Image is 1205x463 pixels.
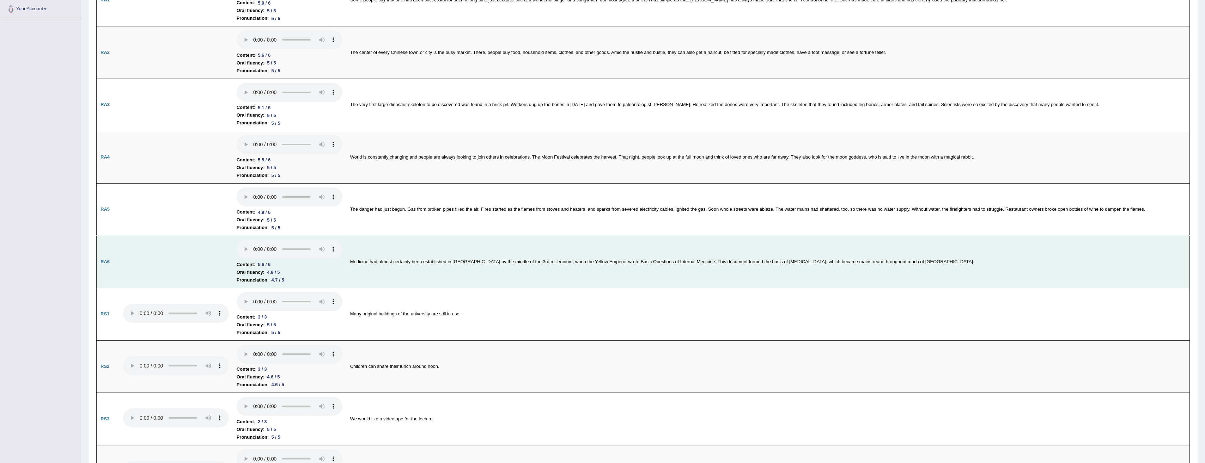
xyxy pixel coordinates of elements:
div: 4.6 / 5 [269,381,287,388]
div: 5 / 5 [269,329,283,336]
b: Pronunciation [237,14,267,22]
b: Pronunciation [237,276,267,284]
li: : [237,329,342,337]
div: 5 / 5 [264,426,279,433]
li: : [237,313,342,321]
b: Oral fluency [237,216,263,224]
div: 5 / 5 [264,321,279,328]
li: : [237,111,342,119]
td: Medicine had almost certainly been established in [GEOGRAPHIC_DATA] by the middle of the 3rd mill... [346,236,1190,288]
li: : [237,268,342,276]
div: 4.9 / 6 [255,209,273,216]
b: Oral fluency [237,268,263,276]
li: : [237,224,342,231]
div: 4.7 / 5 [269,276,287,284]
li: : [237,365,342,373]
li: : [237,261,342,268]
li: : [237,164,342,172]
b: Content [237,104,254,111]
div: 5 / 5 [269,119,283,127]
td: Many original buildings of the university are still in use. [346,288,1190,340]
b: Pronunciation [237,119,267,127]
li: : [237,321,342,329]
li: : [237,418,342,426]
div: 3 / 3 [255,365,269,373]
b: Content [237,365,254,373]
b: RS3 [101,416,109,421]
b: Content [237,313,254,321]
b: Content [237,51,254,59]
div: 5.6 / 6 [255,51,273,59]
li: : [237,51,342,59]
td: The very first large dinosaur skeleton to be discovered was found in a brick pit. Workers dug up ... [346,79,1190,131]
div: 4.6 / 5 [264,373,282,381]
li: : [237,119,342,127]
div: 5 / 5 [269,172,283,179]
b: Content [237,208,254,216]
div: 5 / 5 [264,216,279,224]
b: RA5 [101,206,110,212]
div: 5 / 5 [269,433,283,441]
b: RA3 [101,102,110,107]
b: Content [237,261,254,268]
li: : [237,433,342,441]
b: RA6 [101,259,110,264]
b: RA2 [101,50,110,55]
b: Pronunciation [237,224,267,231]
div: 5 / 5 [264,59,279,67]
b: Oral fluency [237,111,263,119]
div: 5 / 5 [269,224,283,231]
b: RS1 [101,311,109,316]
b: Oral fluency [237,7,263,14]
td: The center of every Chinese town or city is the busy market. There, people buy food, household it... [346,26,1190,79]
b: Pronunciation [237,329,267,337]
li: : [237,381,342,389]
div: 5 / 5 [264,164,279,171]
td: World is constantly changing and people are always looking to join others in celebrations. The Mo... [346,131,1190,184]
li: : [237,172,342,179]
b: Oral fluency [237,59,263,67]
b: Content [237,156,254,164]
div: 5.5 / 6 [255,156,273,163]
b: RS2 [101,364,109,369]
b: Pronunciation [237,67,267,75]
b: Pronunciation [237,381,267,389]
div: 5.1 / 6 [255,104,273,111]
li: : [237,276,342,284]
li: : [237,426,342,433]
b: Pronunciation [237,172,267,179]
td: The danger had just begun. Gas from broken pipes filled the air. Fires started as the flames from... [346,183,1190,236]
li: : [237,104,342,111]
li: : [237,14,342,22]
b: Oral fluency [237,164,263,172]
div: 4.8 / 5 [264,268,282,276]
b: Oral fluency [237,373,263,381]
td: We would like a videotape for the lecture. [346,393,1190,445]
li: : [237,208,342,216]
b: RA4 [101,154,110,160]
div: 5.6 / 6 [255,261,273,268]
td: Children can share their lunch around noon. [346,340,1190,393]
div: 5 / 5 [269,67,283,74]
li: : [237,156,342,164]
div: 3 / 3 [255,313,269,321]
li: : [237,373,342,381]
div: 5 / 5 [264,7,279,14]
li: : [237,67,342,75]
div: 5 / 5 [264,112,279,119]
div: 2 / 3 [255,418,269,425]
li: : [237,59,342,67]
b: Oral fluency [237,321,263,329]
b: Pronunciation [237,433,267,441]
li: : [237,7,342,14]
b: Content [237,418,254,426]
b: Oral fluency [237,426,263,433]
li: : [237,216,342,224]
div: 5 / 5 [269,15,283,22]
